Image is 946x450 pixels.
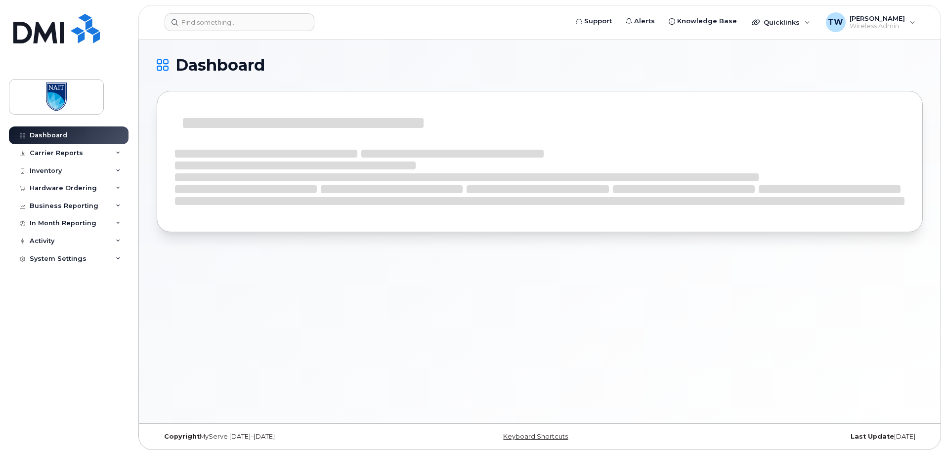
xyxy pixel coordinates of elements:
strong: Last Update [851,433,894,440]
div: MyServe [DATE]–[DATE] [157,433,412,441]
strong: Copyright [164,433,200,440]
a: Keyboard Shortcuts [503,433,568,440]
div: [DATE] [667,433,923,441]
span: Dashboard [175,58,265,73]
